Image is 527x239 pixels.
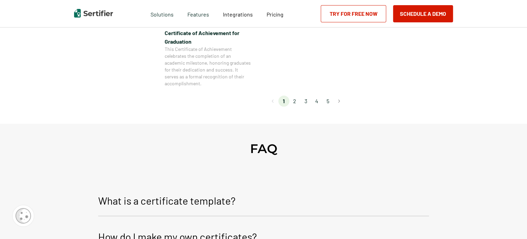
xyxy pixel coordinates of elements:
span: This Certificate of Achievement celebrates the completion of an academic milestone, honoring grad... [165,46,251,87]
a: Pricing [267,9,283,18]
button: Go to previous page [267,96,278,107]
button: Schedule a Demo [393,5,453,22]
p: What is a certificate template? [98,192,236,209]
a: Integrations [223,9,253,18]
button: Go to next page [333,96,344,107]
li: page 1 [278,96,289,107]
li: page 3 [300,96,311,107]
img: Sertifier | Digital Credentialing Platform [74,9,113,18]
span: Pricing [267,11,283,18]
span: Certificate of Achievement for Graduation [165,29,251,46]
li: page 5 [322,96,333,107]
img: Cookie Popup Icon [15,208,31,224]
span: Solutions [151,9,174,18]
h2: FAQ [250,141,277,156]
span: Integrations [223,11,253,18]
span: Features [187,9,209,18]
button: What is a certificate template? [98,187,429,216]
li: page 4 [311,96,322,107]
iframe: Chat Widget [493,206,527,239]
a: Try for Free Now [321,5,386,22]
li: page 2 [289,96,300,107]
